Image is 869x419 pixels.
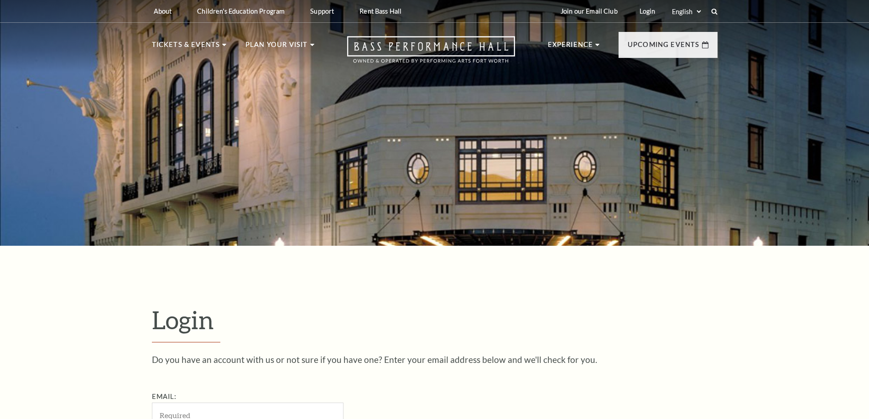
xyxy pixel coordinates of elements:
[548,39,593,56] p: Experience
[670,7,702,16] select: Select:
[154,7,172,15] p: About
[152,305,214,334] span: Login
[197,7,285,15] p: Children's Education Program
[152,355,718,364] p: Do you have an account with us or not sure if you have one? Enter your email address below and we...
[628,39,700,56] p: Upcoming Events
[152,393,177,400] label: Email:
[359,7,401,15] p: Rent Bass Hall
[310,7,334,15] p: Support
[152,39,220,56] p: Tickets & Events
[245,39,308,56] p: Plan Your Visit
